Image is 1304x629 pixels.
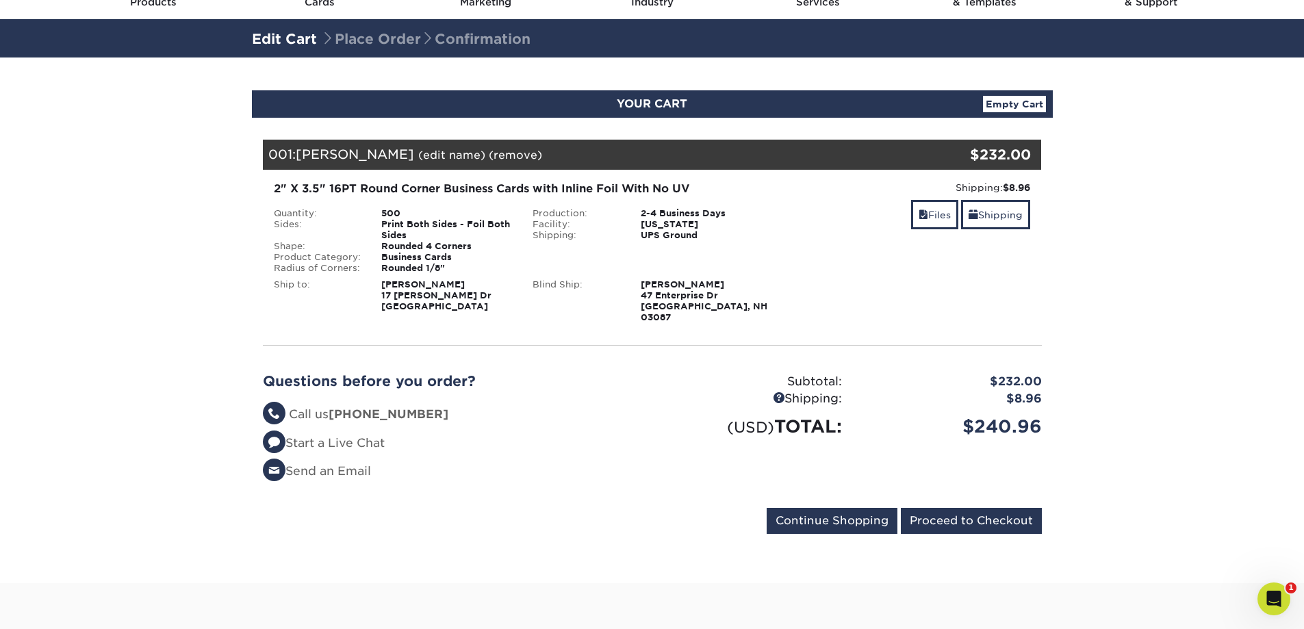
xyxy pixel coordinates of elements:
[522,279,630,323] div: Blind Ship:
[792,181,1031,194] div: Shipping:
[641,279,767,322] strong: [PERSON_NAME] 47 Enterprise Dr [GEOGRAPHIC_DATA], NH 03087
[961,200,1030,229] a: Shipping
[264,241,372,252] div: Shape:
[263,406,642,424] li: Call us
[767,508,897,534] input: Continue Shopping
[983,96,1046,112] a: Empty Cart
[264,263,372,274] div: Radius of Corners:
[264,208,372,219] div: Quantity:
[652,390,852,408] div: Shipping:
[264,219,372,241] div: Sides:
[252,31,317,47] a: Edit Cart
[263,464,371,478] a: Send an Email
[489,149,542,162] a: (remove)
[371,208,522,219] div: 500
[969,209,978,220] span: shipping
[381,279,491,311] strong: [PERSON_NAME] 17 [PERSON_NAME] Dr [GEOGRAPHIC_DATA]
[264,252,372,263] div: Product Category:
[522,208,630,219] div: Production:
[852,373,1052,391] div: $232.00
[371,252,522,263] div: Business Cards
[912,144,1032,165] div: $232.00
[727,418,774,436] small: (USD)
[264,279,372,312] div: Ship to:
[371,219,522,241] div: Print Both Sides - Foil Both Sides
[371,241,522,252] div: Rounded 4 Corners
[911,200,958,229] a: Files
[1286,582,1296,593] span: 1
[321,31,530,47] span: Place Order Confirmation
[522,219,630,230] div: Facility:
[418,149,485,162] a: (edit name)
[652,413,852,439] div: TOTAL:
[617,97,687,110] span: YOUR CART
[274,181,771,197] div: 2" X 3.5" 16PT Round Corner Business Cards with Inline Foil With No UV
[630,208,782,219] div: 2-4 Business Days
[1257,582,1290,615] iframe: Intercom live chat
[901,508,1042,534] input: Proceed to Checkout
[263,436,385,450] a: Start a Live Chat
[1003,182,1030,193] strong: $8.96
[371,263,522,274] div: Rounded 1/8"
[263,373,642,389] h2: Questions before you order?
[296,146,414,162] span: [PERSON_NAME]
[329,407,448,421] strong: [PHONE_NUMBER]
[852,390,1052,408] div: $8.96
[652,373,852,391] div: Subtotal:
[263,140,912,170] div: 001:
[522,230,630,241] div: Shipping:
[630,219,782,230] div: [US_STATE]
[852,413,1052,439] div: $240.96
[630,230,782,241] div: UPS Ground
[919,209,928,220] span: files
